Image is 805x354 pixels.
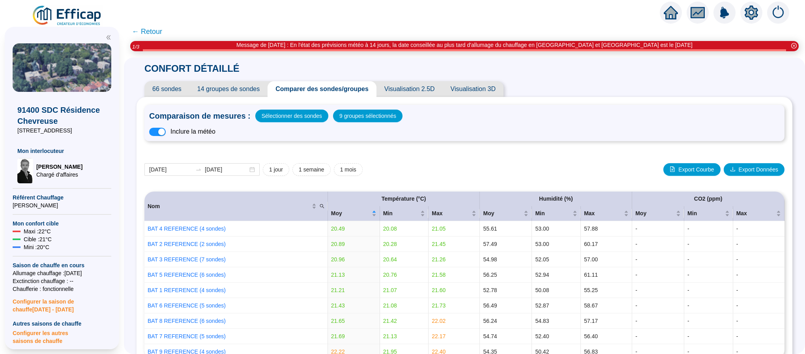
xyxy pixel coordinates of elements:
span: Moy [331,209,370,218]
td: - [733,313,784,329]
span: 21.07 [383,287,397,293]
a: BAT 5 REFERENCE (6 sondes) [148,272,226,278]
td: - [684,267,733,283]
td: - [632,329,684,344]
span: 1 semaine [299,166,324,174]
a: BAT 8 REFERENCE (6 sondes) [148,318,226,324]
td: - [632,283,684,298]
td: 54.83 [532,313,581,329]
span: 21.42 [383,318,397,324]
td: 52.05 [532,252,581,267]
span: close-circle [791,43,797,48]
td: 58.67 [581,298,632,313]
div: Message de [DATE] : En l'état des prévisions météo à 14 jours, la date conseillée au plus tard d'... [236,41,693,49]
span: Comparer des sondes/groupes [268,81,376,97]
span: Max [432,209,470,218]
span: 9 groupes sélectionnés [339,110,396,121]
td: 60.17 [581,237,632,252]
span: swap-right [195,166,202,173]
td: - [684,252,733,267]
span: 20.49 [331,225,345,232]
a: BAT 2 REFERENCE (2 sondes) [148,241,226,247]
span: ← Retour [132,26,162,37]
span: 14 groupes de sondes [189,81,268,97]
button: 1 jour [263,163,289,176]
td: - [632,252,684,267]
span: 1 mois [340,166,356,174]
button: Export Données [724,163,784,176]
td: 55.25 [581,283,632,298]
td: - [684,283,733,298]
td: - [733,267,784,283]
td: - [733,283,784,298]
span: Autres saisons de chauffe [13,320,111,328]
td: 57.00 [581,252,632,267]
span: 21.73 [432,302,446,309]
span: home [664,6,678,20]
span: 21.13 [331,272,345,278]
th: Moy [328,206,380,221]
span: Export Courbe [678,166,714,174]
span: Moy [483,209,522,218]
span: file-image [670,166,675,172]
span: 66 sondes [144,81,189,97]
i: 1 / 3 [132,44,139,50]
span: Maxi : 22 °C [24,227,51,235]
td: - [632,267,684,283]
span: search [318,201,326,212]
a: BAT 4 REFERENCE (4 sondes) [148,225,226,232]
td: - [684,237,733,252]
td: 53.00 [532,221,581,237]
td: 52.94 [532,267,581,283]
span: 1 jour [269,166,283,174]
th: Min [380,206,429,221]
span: Visualisation 3D [443,81,504,97]
span: 20.96 [331,256,345,263]
span: Saison de chauffe en cours [13,261,111,269]
td: - [684,329,733,344]
td: 56.49 [480,298,532,313]
td: - [632,313,684,329]
td: - [632,237,684,252]
span: Cible : 21 °C [24,235,52,243]
td: 55.61 [480,221,532,237]
span: 21.65 [331,318,345,324]
td: - [733,252,784,267]
td: 57.49 [480,237,532,252]
input: Date de début [149,166,192,174]
span: 22.17 [432,333,446,339]
th: CO2 (ppm) [632,192,784,206]
span: download [730,166,736,172]
td: - [733,298,784,313]
td: 57.88 [581,221,632,237]
span: Référent Chauffage [13,194,111,201]
td: 57.17 [581,313,632,329]
td: - [733,329,784,344]
span: 21.45 [432,241,446,247]
th: Max [429,206,480,221]
span: 20.28 [383,241,397,247]
span: double-left [106,35,111,40]
span: Nom [148,202,310,211]
a: BAT 7 REFERENCE (5 sondes) [148,333,226,339]
span: Min [535,209,571,218]
th: Température (°C) [328,192,480,206]
td: - [684,221,733,237]
span: Max [736,209,775,218]
span: Configurer la saison de chauffe [DATE] - [DATE] [13,293,111,313]
td: 56.24 [480,313,532,329]
th: Max [581,206,632,221]
td: 54.74 [480,329,532,344]
th: Min [532,206,581,221]
span: 21.43 [331,302,345,309]
span: Inclure la météo [170,127,215,136]
span: Mon interlocuteur [17,147,107,155]
td: - [733,237,784,252]
th: Humidité (%) [480,192,632,206]
img: efficap energie logo [32,5,103,27]
a: BAT 1 REFERENCE (4 sondes) [148,287,226,293]
td: 53.00 [532,237,581,252]
th: Nom [144,192,328,221]
span: [PERSON_NAME] [36,163,82,171]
